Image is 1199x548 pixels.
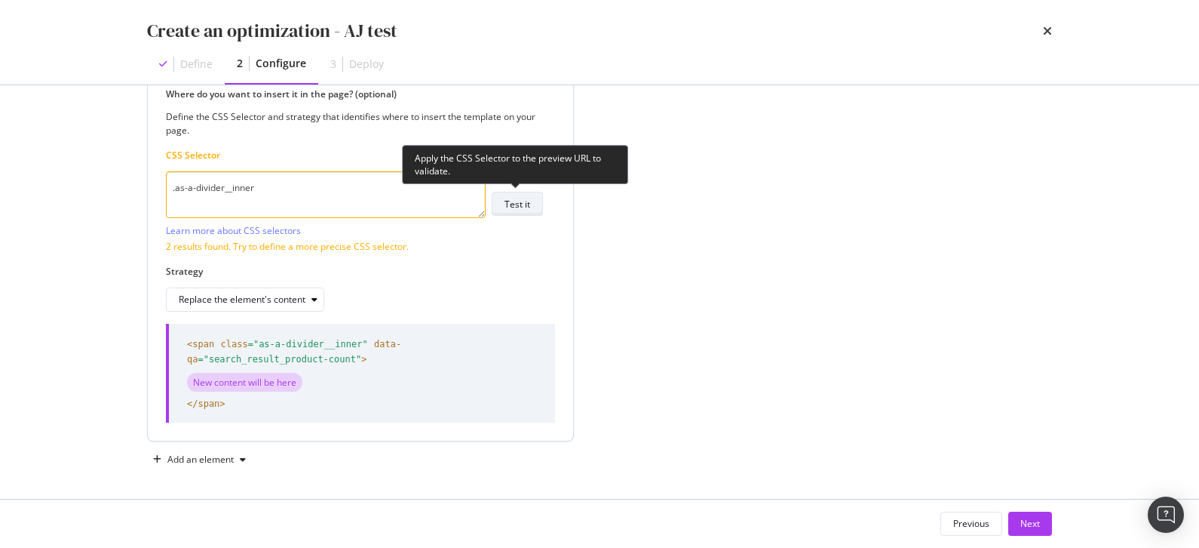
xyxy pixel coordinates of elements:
div: Next [1020,517,1040,530]
div: Apply the CSS Selector to the preview URL to validate. [402,145,628,184]
button: Previous [940,512,1002,536]
div: Open Intercom Messenger [1148,497,1184,533]
label: Where do you want to insert it in the page? (optional) [166,88,543,100]
span: > [361,354,366,365]
a: Learn more about CSS selectors [166,224,301,237]
div: 2 [237,56,243,71]
div: Create an optimization - AJ test [147,18,397,44]
div: Define [180,57,213,72]
button: Add an element [147,448,252,472]
div: times [1043,18,1052,44]
div: New content will be here [187,373,302,392]
div: 3 [330,57,336,72]
div: Add an element [167,455,234,464]
div: Configure [256,56,306,71]
span: </span> [187,398,537,411]
div: Replace the element's content [179,295,305,304]
span: class [221,339,248,349]
label: Strategy [166,265,543,278]
div: 2 results found. Try to define a more precise CSS selector. [166,240,543,253]
div: Deploy [349,57,384,72]
label: CSS Selector [166,149,543,162]
button: Replace the element's content [166,288,324,312]
button: Next [1008,512,1052,536]
span: <span [187,339,214,349]
div: Define the CSS Selector and strategy that identifies where to insert the template on your page. [166,110,543,136]
div: Previous [953,517,989,530]
div: Test it [504,198,530,211]
span: =" search_result_product-count " [198,354,361,365]
span: =" as-a-divider__inner " [248,339,368,349]
button: Test it [492,192,543,216]
textarea: .as-a-divider__inner [166,171,486,218]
